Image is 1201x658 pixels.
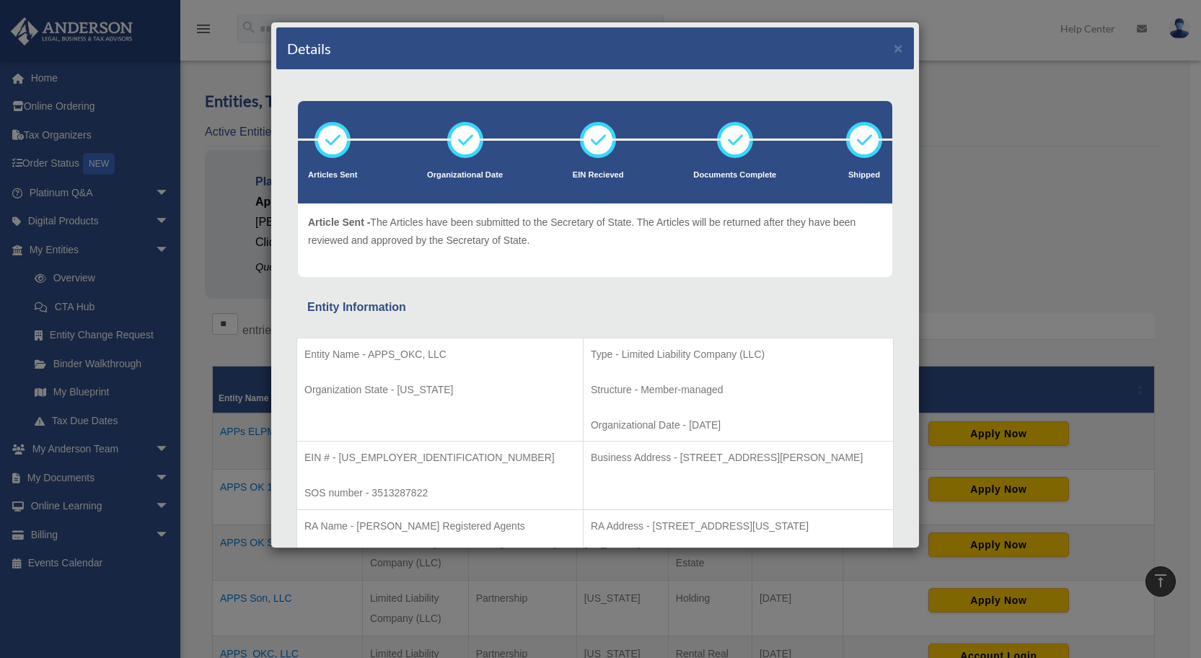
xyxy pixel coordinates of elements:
[304,517,576,535] p: RA Name - [PERSON_NAME] Registered Agents
[591,346,886,364] p: Type - Limited Liability Company (LLC)
[304,449,576,467] p: EIN # - [US_EMPLOYER_IDENTIFICATION_NUMBER]
[591,517,886,535] p: RA Address - [STREET_ADDRESS][US_STATE]
[591,416,886,434] p: Organizational Date - [DATE]
[693,168,776,183] p: Documents Complete
[304,346,576,364] p: Entity Name - APPS_OKC, LLC
[427,168,503,183] p: Organizational Date
[894,40,903,56] button: ×
[308,214,882,249] p: The Articles have been submitted to the Secretary of State. The Articles will be returned after t...
[591,381,886,399] p: Structure - Member-managed
[287,38,331,58] h4: Details
[846,168,882,183] p: Shipped
[573,168,624,183] p: EIN Recieved
[308,168,357,183] p: Articles Sent
[307,297,883,317] div: Entity Information
[308,216,370,228] span: Article Sent -
[591,449,886,467] p: Business Address - [STREET_ADDRESS][PERSON_NAME]
[304,484,576,502] p: SOS number - 3513287822
[304,381,576,399] p: Organization State - [US_STATE]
